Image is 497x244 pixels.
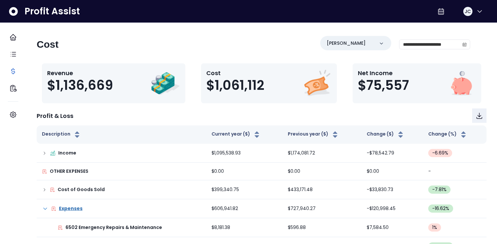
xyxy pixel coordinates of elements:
span: $1,136,669 [47,77,113,93]
td: $0.00 [206,163,283,180]
td: -$78,542.79 [361,144,423,163]
p: 6502 Emergency Repairs & Maintenance [65,224,162,231]
span: -7.81 % [432,186,447,193]
td: $7,584.50 [361,218,423,237]
img: Cost [302,69,332,98]
td: $1,174,081.72 [283,144,361,163]
p: Cost [206,69,264,77]
span: $1,061,112 [206,77,264,93]
td: -$33,830.73 [361,180,423,199]
td: $433,171.48 [283,180,361,199]
span: -6.69 % [432,150,448,156]
span: JC [465,8,471,15]
p: Profit & Loss [37,111,73,120]
td: $1,095,538.93 [206,144,283,163]
button: Download [472,108,487,123]
td: $399,340.75 [206,180,283,199]
img: Revenue [151,69,180,98]
button: Current year ($) [212,131,261,138]
button: Description [42,131,81,138]
td: $8,181.38 [206,218,283,237]
button: Change (%) [428,131,468,138]
span: $75,557 [358,77,409,93]
td: -$120,998.45 [361,199,423,218]
td: $596.88 [283,218,361,237]
td: - [423,163,487,180]
p: OTHER EXPENSES [50,168,88,175]
p: [PERSON_NAME] [327,40,366,47]
span: Profit Assist [25,6,80,17]
span: 1 % [432,224,437,231]
td: $0.00 [283,163,361,180]
td: $0.00 [361,163,423,180]
button: Change ($) [367,131,405,138]
button: Previous year ($) [288,131,339,138]
p: Revenue [47,69,113,77]
p: Expenses [59,205,83,212]
p: Cost of Goods Sold [58,186,105,193]
p: Net Income [358,69,409,77]
h2: Cost [37,39,59,50]
p: Income [58,150,76,156]
img: Net Income [447,69,476,98]
td: $727,940.27 [283,199,361,218]
td: $606,941.82 [206,199,283,218]
svg: calendar [462,42,467,47]
span: -16.62 % [432,205,449,212]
